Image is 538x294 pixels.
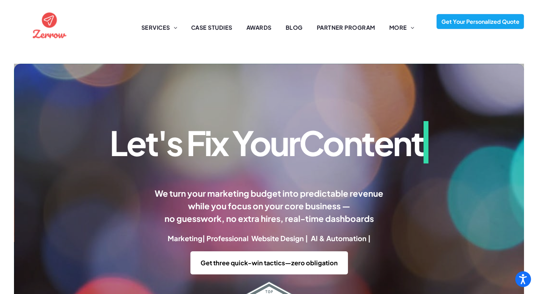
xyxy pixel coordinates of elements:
[310,23,382,32] a: PARTNER PROGRAM
[190,251,348,274] a: Get three quick-win tactics—zero obligation
[31,6,68,44] img: the logo for zernow is a red circle with an airplane in it ., SEO agency, website designer for no...
[439,14,522,29] span: Get Your Personalized Quote
[165,213,374,224] span: no guesswork, no extra hires, real-time dashboards
[382,23,421,32] a: MORE
[184,23,239,32] a: CASE STUDIES
[20,121,518,163] h1: Let's Fix Your
[198,255,340,270] span: Get three quick-win tactics—zero obligation
[134,23,184,32] a: SERVICES
[155,188,383,198] span: We turn your marketing budget into predictable revenue
[188,201,350,211] span: while you focus on your core business —
[436,14,524,29] a: Get Your Personalized Quote
[299,121,428,163] span: Content
[279,23,310,32] a: BLOG
[168,234,371,243] strong: Marketing| Professional Website Design | AI & Automation |
[239,23,279,32] a: AWARDS
[31,7,68,15] a: Web Design | Grow Your Brand with Professional Website Design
